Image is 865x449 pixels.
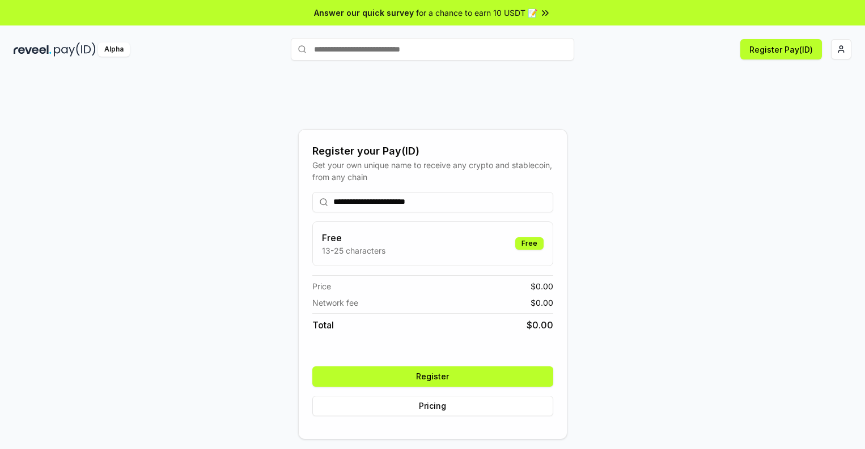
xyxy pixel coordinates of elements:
[312,366,553,387] button: Register
[14,42,52,57] img: reveel_dark
[416,7,537,19] span: for a chance to earn 10 USDT 📝
[515,237,544,250] div: Free
[312,143,553,159] div: Register your Pay(ID)
[54,42,96,57] img: pay_id
[531,297,553,309] span: $ 0.00
[314,7,414,19] span: Answer our quick survey
[740,39,822,59] button: Register Pay(ID)
[322,231,385,245] h3: Free
[312,396,553,416] button: Pricing
[98,42,130,57] div: Alpha
[322,245,385,256] p: 13-25 characters
[312,280,331,292] span: Price
[312,318,334,332] span: Total
[312,297,358,309] span: Network fee
[531,280,553,292] span: $ 0.00
[312,159,553,183] div: Get your own unique name to receive any crypto and stablecoin, from any chain
[527,318,553,332] span: $ 0.00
